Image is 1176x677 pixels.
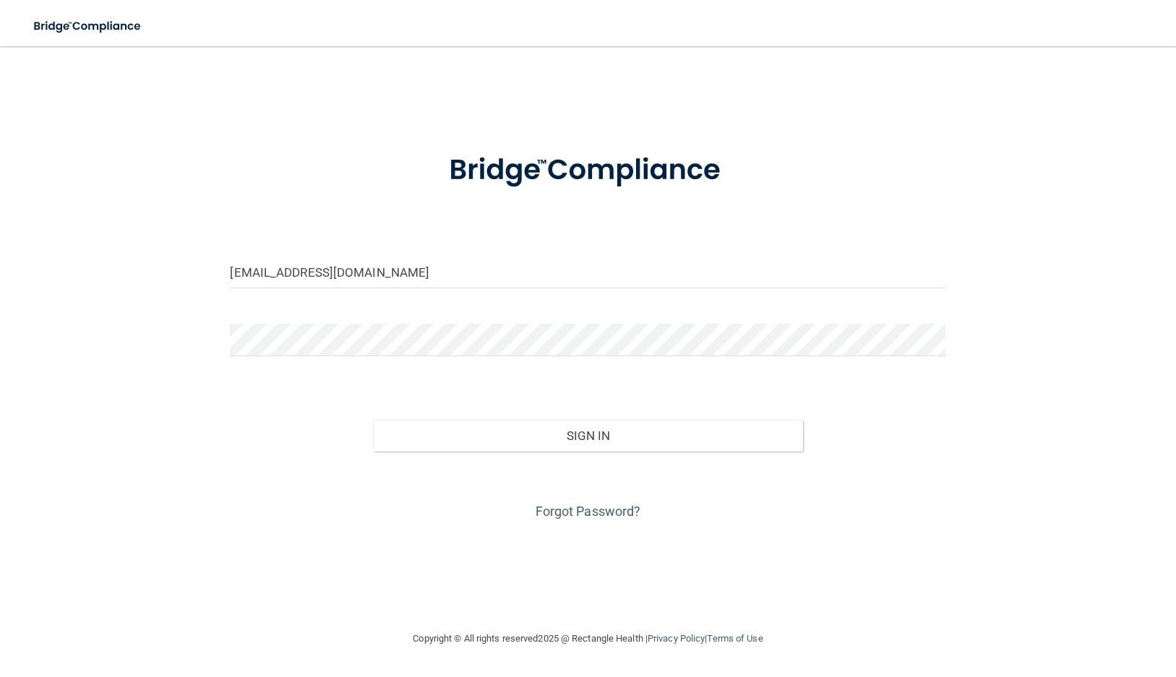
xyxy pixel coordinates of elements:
[22,12,155,41] img: bridge_compliance_login_screen.278c3ca4.svg
[230,256,945,288] input: Email
[648,633,705,644] a: Privacy Policy
[373,420,802,452] button: Sign In
[536,504,641,519] a: Forgot Password?
[325,616,852,662] div: Copyright © All rights reserved 2025 @ Rectangle Health | |
[419,133,756,208] img: bridge_compliance_login_screen.278c3ca4.svg
[707,633,763,644] a: Terms of Use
